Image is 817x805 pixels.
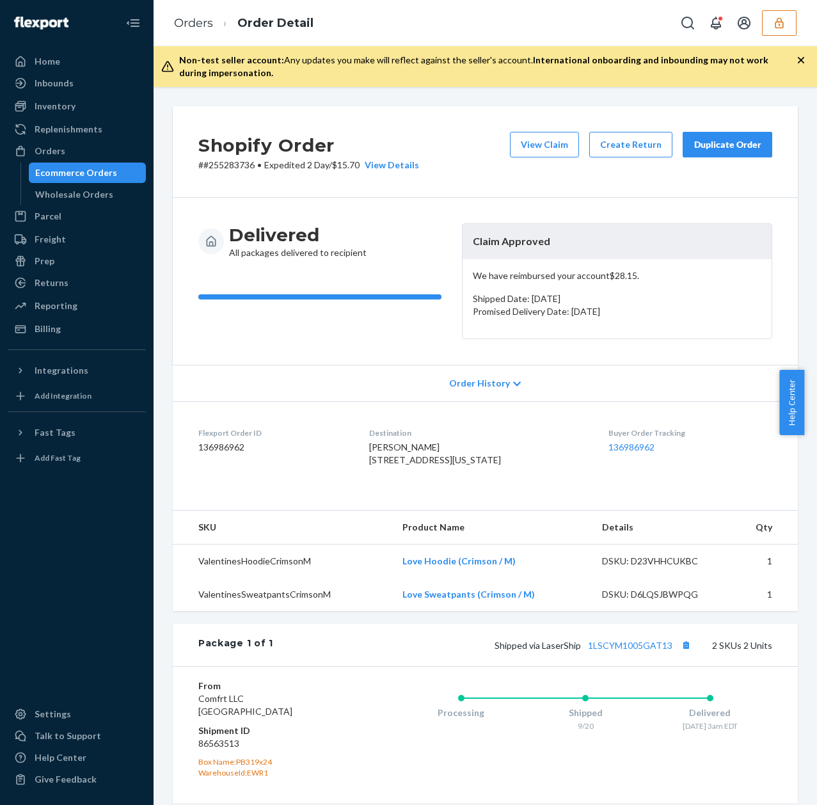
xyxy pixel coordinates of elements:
[449,377,510,390] span: Order History
[736,767,804,799] iframe: Opens a widget where you can chat to one of our agents
[399,706,523,719] div: Processing
[174,16,213,30] a: Orders
[8,141,146,161] a: Orders
[694,138,761,151] div: Duplicate Order
[35,145,65,157] div: Orders
[14,17,68,29] img: Flexport logo
[35,166,117,179] div: Ecommerce Orders
[198,427,349,438] dt: Flexport Order ID
[8,73,146,93] a: Inbounds
[198,132,419,159] h2: Shopify Order
[360,159,419,171] div: View Details
[35,188,113,201] div: Wholesale Orders
[120,10,146,36] button: Close Navigation
[589,132,672,157] button: Create Return
[8,747,146,768] a: Help Center
[369,442,501,465] span: [PERSON_NAME] [STREET_ADDRESS][US_STATE]
[729,511,798,545] th: Qty
[678,637,694,653] button: Copy tracking number
[8,726,146,746] button: Talk to Support
[8,448,146,468] a: Add Fast Tag
[273,637,772,653] div: 2 SKUs 2 Units
[402,589,535,600] a: Love Sweatpants (Crimson / M)
[198,756,347,767] div: Box Name: PB319x24
[35,426,75,439] div: Fast Tags
[8,704,146,724] a: Settings
[8,229,146,250] a: Freight
[369,427,588,438] dt: Destination
[198,159,419,171] p: # #255283736 / $15.70
[35,708,71,721] div: Settings
[35,729,101,742] div: Talk to Support
[229,223,367,259] div: All packages delivered to recipient
[8,206,146,227] a: Parcel
[35,77,74,90] div: Inbounds
[8,119,146,139] a: Replenishments
[8,296,146,316] a: Reporting
[8,96,146,116] a: Inventory
[264,159,329,170] span: Expedited 2 Day
[473,292,761,305] p: Shipped Date: [DATE]
[779,370,804,435] button: Help Center
[29,184,147,205] a: Wholesale Orders
[8,386,146,406] a: Add Integration
[173,544,392,578] td: ValentinesHoodieCrimsonM
[198,737,347,750] dd: 86563513
[35,233,66,246] div: Freight
[35,123,102,136] div: Replenishments
[198,680,347,692] dt: From
[8,51,146,72] a: Home
[602,555,719,568] div: DSKU: D23VHHCUKBC
[675,10,701,36] button: Open Search Box
[198,693,292,717] span: Comfrt LLC [GEOGRAPHIC_DATA]
[588,640,672,651] a: 1LSCYM1005GAT13
[164,4,324,42] ol: breadcrumbs
[35,751,86,764] div: Help Center
[257,159,262,170] span: •
[392,511,592,545] th: Product Name
[8,769,146,790] button: Give Feedback
[731,10,757,36] button: Open account menu
[35,452,81,463] div: Add Fast Tag
[29,163,147,183] a: Ecommerce Orders
[402,555,516,566] a: Love Hoodie (Crimson / M)
[495,640,694,651] span: Shipped via LaserShip
[35,773,97,786] div: Give Feedback
[198,767,347,778] div: WarehouseId: EWR1
[35,210,61,223] div: Parcel
[173,578,392,611] td: ValentinesSweatpantsCrimsonM
[592,511,729,545] th: Details
[8,360,146,381] button: Integrations
[35,299,77,312] div: Reporting
[173,511,392,545] th: SKU
[729,544,798,578] td: 1
[35,276,68,289] div: Returns
[647,706,772,719] div: Delivered
[608,442,654,452] a: 136986962
[35,390,91,401] div: Add Integration
[179,54,284,65] span: Non-test seller account:
[683,132,772,157] button: Duplicate Order
[35,100,75,113] div: Inventory
[473,305,761,318] p: Promised Delivery Date: [DATE]
[179,54,797,79] div: Any updates you make will reflect against the seller's account.
[473,269,761,282] p: We have reimbursed your account $28.15 .
[198,637,273,653] div: Package 1 of 1
[729,578,798,611] td: 1
[602,588,719,601] div: DSKU: D6LQSJBWPQG
[523,721,648,731] div: 9/20
[608,427,772,438] dt: Buyer Order Tracking
[463,224,772,259] header: Claim Approved
[35,364,88,377] div: Integrations
[523,706,648,719] div: Shipped
[703,10,729,36] button: Open notifications
[510,132,579,157] button: View Claim
[35,55,60,68] div: Home
[35,255,54,267] div: Prep
[237,16,313,30] a: Order Detail
[8,273,146,293] a: Returns
[8,319,146,339] a: Billing
[8,251,146,271] a: Prep
[647,721,772,731] div: [DATE] 3am EDT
